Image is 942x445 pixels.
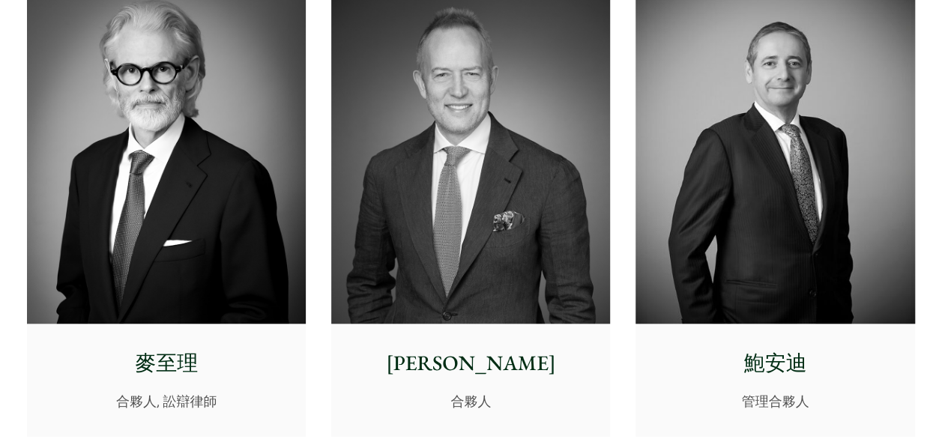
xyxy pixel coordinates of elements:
p: 合夥人 [343,391,598,411]
p: 管理合夥人 [647,391,902,411]
p: 麥至理 [39,348,294,379]
p: [PERSON_NAME] [343,348,598,379]
p: 合夥人, 訟辯律師 [39,391,294,411]
p: 鮑安迪 [647,348,902,379]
